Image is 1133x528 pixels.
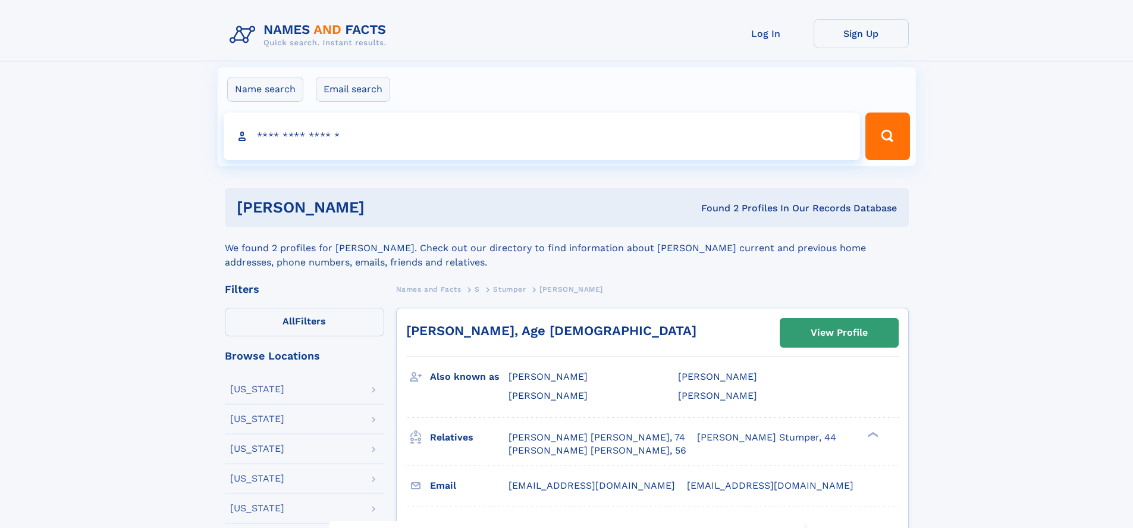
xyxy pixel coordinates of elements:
[475,285,480,293] span: S
[865,113,909,160] button: Search Button
[509,431,685,444] a: [PERSON_NAME] [PERSON_NAME], 74
[865,430,879,438] div: ❯
[430,476,509,496] h3: Email
[493,285,526,293] span: Stumper
[687,480,853,491] span: [EMAIL_ADDRESS][DOMAIN_NAME]
[237,200,533,215] h1: [PERSON_NAME]
[316,77,390,102] label: Email search
[406,323,696,338] a: [PERSON_NAME], Age [DEMOGRAPHIC_DATA]
[697,431,836,444] a: [PERSON_NAME] Stumper, 44
[230,474,284,483] div: [US_STATE]
[811,319,868,346] div: View Profile
[225,351,384,361] div: Browse Locations
[283,315,295,327] span: All
[493,282,526,296] a: Stumper
[225,227,909,270] div: We found 2 profiles for [PERSON_NAME]. Check out our directory to find information about [PERSON_...
[509,390,588,401] span: [PERSON_NAME]
[430,427,509,448] h3: Relatives
[230,414,284,424] div: [US_STATE]
[718,19,814,48] a: Log In
[509,371,588,382] span: [PERSON_NAME]
[475,282,480,296] a: S
[396,282,462,296] a: Names and Facts
[533,202,897,215] div: Found 2 Profiles In Our Records Database
[230,385,284,394] div: [US_STATE]
[230,504,284,513] div: [US_STATE]
[225,284,384,295] div: Filters
[814,19,909,48] a: Sign Up
[430,367,509,387] h3: Also known as
[509,444,686,457] a: [PERSON_NAME] [PERSON_NAME], 56
[678,390,757,401] span: [PERSON_NAME]
[225,19,396,51] img: Logo Names and Facts
[509,480,675,491] span: [EMAIL_ADDRESS][DOMAIN_NAME]
[225,308,384,336] label: Filters
[227,77,303,102] label: Name search
[780,318,898,347] a: View Profile
[678,371,757,382] span: [PERSON_NAME]
[539,285,603,293] span: [PERSON_NAME]
[230,444,284,454] div: [US_STATE]
[224,113,861,160] input: search input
